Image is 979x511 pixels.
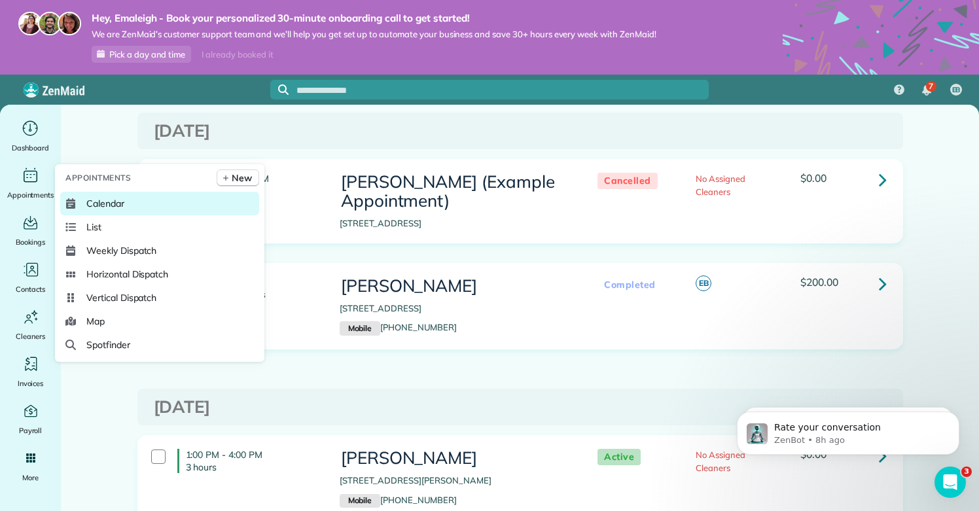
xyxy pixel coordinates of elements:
[5,259,56,296] a: Contacts
[340,449,571,468] h3: [PERSON_NAME]
[913,76,940,105] div: 7 unread notifications
[16,283,45,296] span: Contacts
[961,467,972,477] span: 3
[340,217,571,230] p: [STREET_ADDRESS]
[5,306,56,343] a: Cleaners
[12,141,49,154] span: Dashboard
[92,29,656,40] span: We are ZenMaid’s customer support team and we’ll help you get set up to automate your business an...
[270,84,289,95] button: Focus search
[86,291,156,304] span: Vertical Dispatch
[177,449,320,472] h4: 1:00 PM - 4:00 PM
[86,220,101,234] span: List
[38,12,62,35] img: jorge-587dff0eeaa6aab1f244e6dc62b8924c3b6ad411094392a53c71c6c4a576187d.jpg
[696,275,711,291] span: EB
[340,173,571,210] h3: [PERSON_NAME] (Example Appointment)
[278,84,289,95] svg: Focus search
[597,449,641,465] span: Active
[18,12,42,35] img: maria-72a9807cf96188c08ef61303f053569d2e2a8a1cde33d635c8a3ac13582a053d.jpg
[340,322,457,332] a: Mobile[PHONE_NUMBER]
[340,321,380,336] small: Mobile
[86,197,124,210] span: Calendar
[86,338,130,351] span: Spotfinder
[60,262,259,286] a: Horizontal Dispatch
[340,494,380,508] small: Mobile
[800,171,827,185] span: $0.00
[22,471,39,484] span: More
[883,75,979,105] nav: Main
[92,12,656,25] strong: Hey, Emaleigh - Book your personalized 30-minute onboarding call to get started!
[154,122,887,141] h3: [DATE]
[5,212,56,249] a: Bookings
[696,449,745,473] span: No Assigned Cleaners
[16,330,45,343] span: Cleaners
[92,46,191,63] a: Pick a day and time
[800,275,838,289] span: $200.00
[60,333,259,357] a: Spotfinder
[86,244,156,257] span: Weekly Dispatch
[952,85,961,96] span: EB
[340,277,571,296] h3: [PERSON_NAME]
[5,165,56,202] a: Appointments
[60,239,259,262] a: Weekly Dispatch
[717,384,979,476] iframe: Intercom notifications message
[60,215,259,239] a: List
[60,192,259,215] a: Calendar
[186,461,320,473] p: 3 hours
[60,286,259,309] a: Vertical Dispatch
[5,353,56,390] a: Invoices
[597,173,658,189] span: Cancelled
[7,188,54,202] span: Appointments
[58,12,81,35] img: michelle-19f622bdf1676172e81f8f8fba1fb50e276960ebfe0243fe18214015130c80e4.jpg
[109,49,185,60] span: Pick a day and time
[232,171,252,185] span: New
[929,81,933,92] span: 7
[934,467,966,498] iframe: Intercom live chat
[340,474,571,487] p: [STREET_ADDRESS][PERSON_NAME]
[19,424,43,437] span: Payroll
[5,118,56,154] a: Dashboard
[597,277,662,293] span: Completed
[18,377,44,390] span: Invoices
[60,309,259,333] a: Map
[696,173,745,197] span: No Assigned Cleaners
[86,268,168,281] span: Horizontal Dispatch
[217,169,259,186] a: New
[340,302,571,315] p: [STREET_ADDRESS]
[340,495,457,505] a: Mobile[PHONE_NUMBER]
[16,236,46,249] span: Bookings
[194,46,281,63] div: I already booked it
[5,400,56,437] a: Payroll
[154,398,887,417] h3: [DATE]
[65,171,131,185] span: Appointments
[86,315,105,328] span: Map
